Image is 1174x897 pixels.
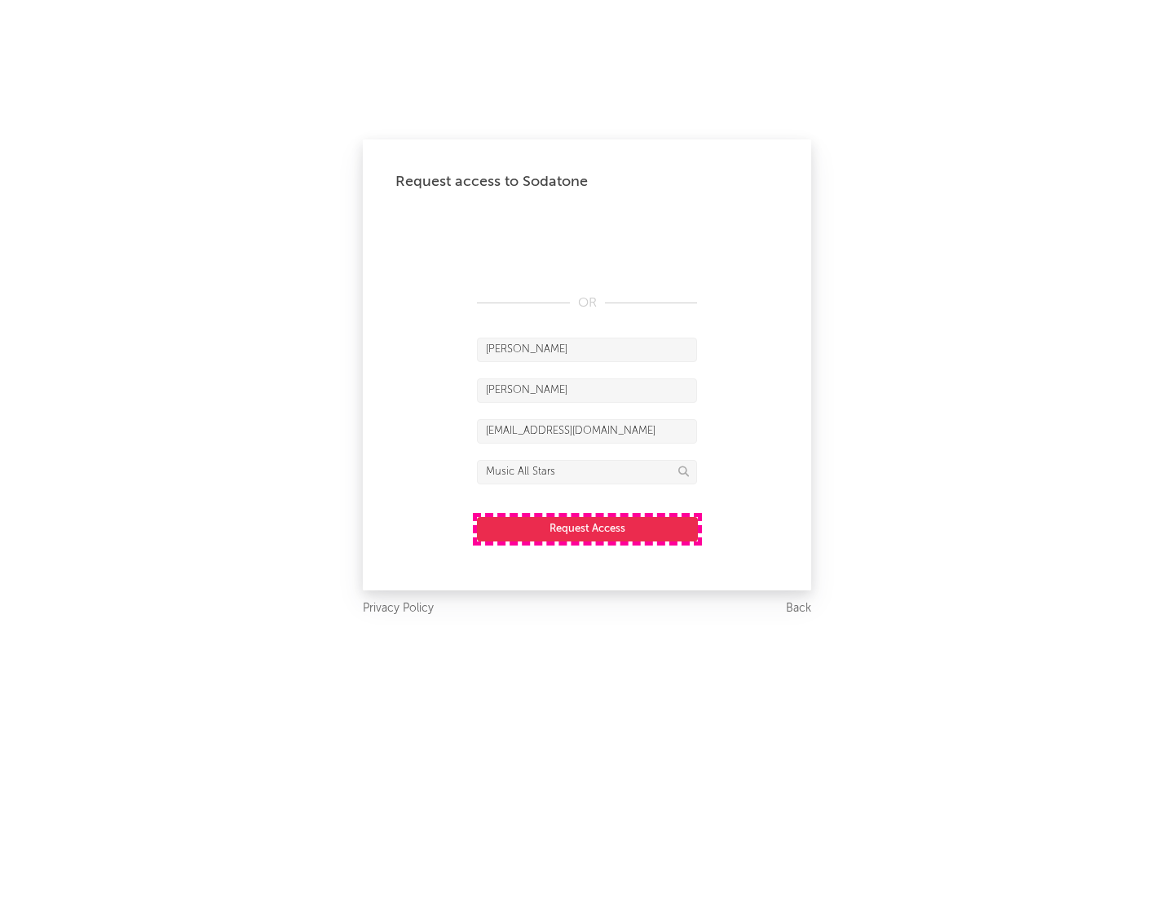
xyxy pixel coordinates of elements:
input: Last Name [477,378,697,403]
input: Division [477,460,697,484]
input: Email [477,419,697,444]
div: Request access to Sodatone [395,172,779,192]
a: Privacy Policy [363,599,434,619]
button: Request Access [477,517,698,541]
a: Back [786,599,811,619]
input: First Name [477,338,697,362]
div: OR [477,294,697,313]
